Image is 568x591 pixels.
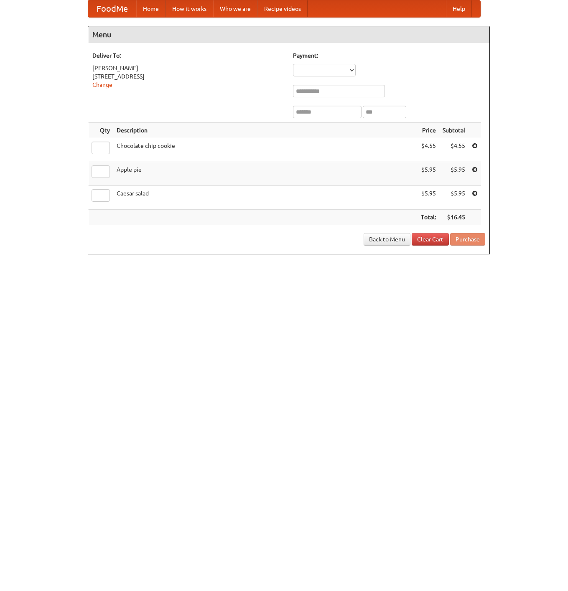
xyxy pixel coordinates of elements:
[88,0,136,17] a: FoodMe
[113,138,418,162] td: Chocolate chip cookie
[92,64,285,72] div: [PERSON_NAME]
[113,123,418,138] th: Description
[92,72,285,81] div: [STREET_ADDRESS]
[88,123,113,138] th: Qty
[439,162,469,186] td: $5.95
[418,186,439,210] td: $5.95
[113,162,418,186] td: Apple pie
[439,138,469,162] td: $4.55
[418,210,439,225] th: Total:
[257,0,308,17] a: Recipe videos
[166,0,213,17] a: How it works
[92,51,285,60] h5: Deliver To:
[213,0,257,17] a: Who we are
[412,233,449,246] a: Clear Cart
[293,51,485,60] h5: Payment:
[450,233,485,246] button: Purchase
[418,123,439,138] th: Price
[364,233,410,246] a: Back to Menu
[88,26,489,43] h4: Menu
[439,186,469,210] td: $5.95
[92,81,112,88] a: Change
[418,162,439,186] td: $5.95
[439,123,469,138] th: Subtotal
[418,138,439,162] td: $4.55
[136,0,166,17] a: Home
[439,210,469,225] th: $16.45
[446,0,472,17] a: Help
[113,186,418,210] td: Caesar salad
